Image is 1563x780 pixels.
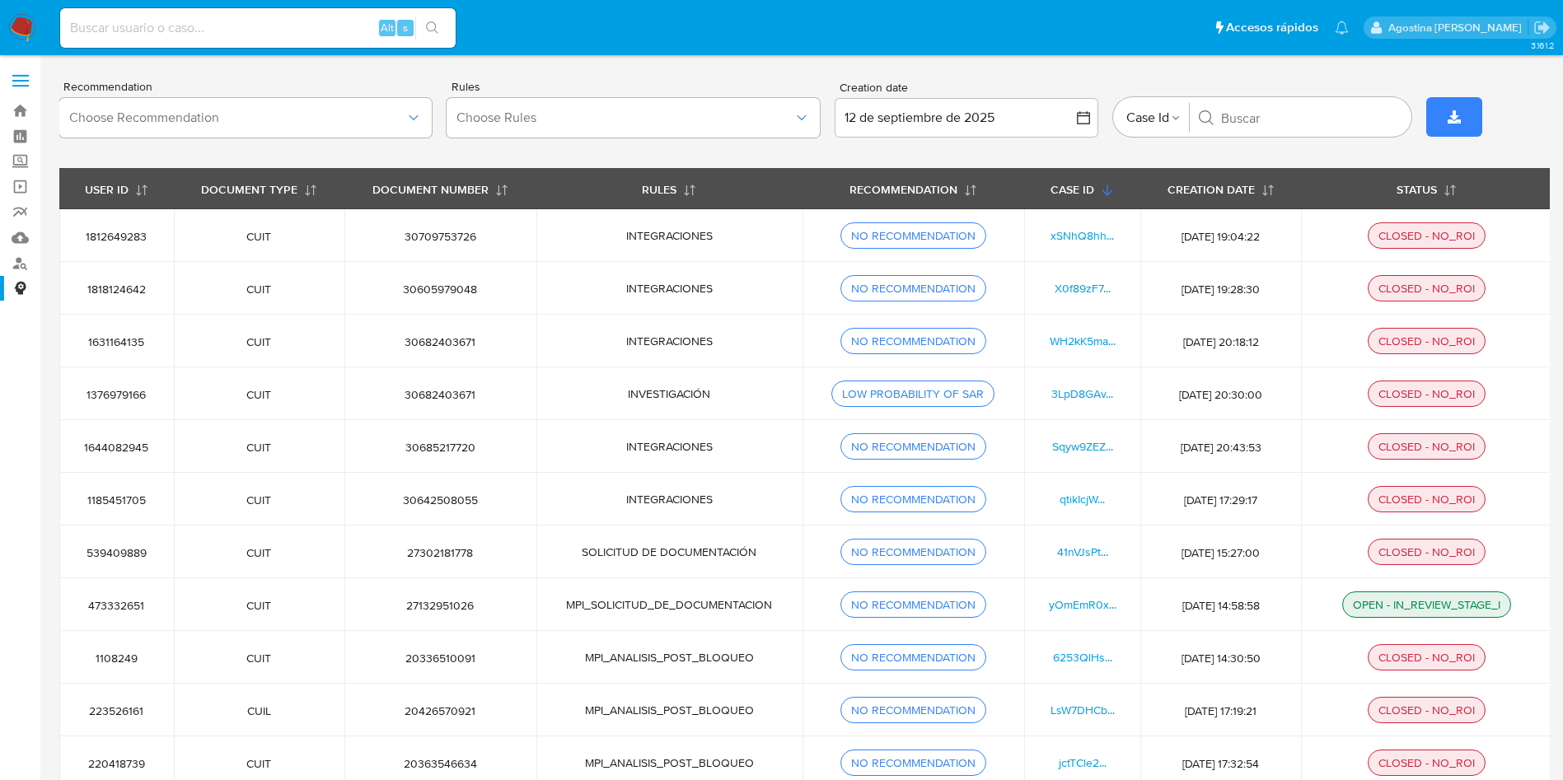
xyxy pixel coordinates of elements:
[79,756,154,771] span: 220418739
[585,754,754,771] span: MPI_ANALISIS_POST_BLOQUEO
[1051,227,1114,244] a: xSNhQ8hh...
[364,229,517,244] span: 30709753726
[1055,280,1111,297] a: X0f89zF7...
[194,282,325,297] span: CUIT
[456,110,793,126] span: Choose Rules
[79,440,154,455] span: 1644082945
[1533,19,1551,36] a: Salir
[69,110,405,126] span: Choose Recommendation
[585,702,754,718] span: MPI_ANALISIS_POST_BLOQUEO
[1372,492,1481,507] div: CLOSED - NO_ROI
[1050,333,1116,349] a: WH2kK5ma...
[364,545,517,560] span: 27302181778
[1372,755,1481,770] div: CLOSED - NO_ROI
[194,440,325,455] span: CUIT
[1160,387,1281,402] span: [DATE] 20:30:00
[845,544,982,559] div: NO RECOMMENDATION
[1160,598,1281,613] span: [DATE] 14:58:58
[835,81,1098,96] div: Creation date
[1372,439,1481,454] div: CLOSED - NO_ROI
[194,334,325,349] span: CUIT
[364,703,517,718] span: 20426570921
[1051,385,1113,402] a: 3LpD8GAv...
[1372,228,1481,243] div: CLOSED - NO_ROI
[845,755,982,770] div: NO RECOMMENDATION
[79,598,154,613] span: 473332651
[415,16,449,40] button: search-icon
[1160,545,1281,560] span: [DATE] 15:27:00
[845,439,982,454] div: NO RECOMMENDATION
[845,703,982,717] div: NO RECOMMENDATION
[194,598,325,613] span: CUIT
[1335,21,1349,35] a: Notificaciones
[79,282,154,297] span: 1818124642
[585,649,754,666] span: MPI_ANALISIS_POST_BLOQUEO
[364,387,517,402] span: 30682403671
[1160,756,1281,771] span: [DATE] 17:32:54
[845,281,982,296] div: NO RECOMMENDATION
[1160,493,1281,507] span: [DATE] 17:29:17
[1160,440,1281,455] span: [DATE] 20:43:53
[181,169,337,208] button: DOCUMENT TYPE
[1160,334,1281,349] span: [DATE] 20:18:12
[79,493,154,507] span: 1185451705
[194,545,325,560] span: CUIT
[364,756,517,771] span: 20363546634
[830,169,997,208] button: RECOMMENDATION
[1053,649,1112,666] a: 6253QlHs...
[353,169,528,208] button: DOCUMENT NUMBER
[1126,100,1169,136] span: Case Id
[194,756,325,771] span: CUIT
[194,229,325,244] span: CUIT
[1051,702,1115,718] a: LsW7DHCb...
[194,703,325,718] span: CUIL
[447,98,819,138] button: Choose Rules
[1160,229,1281,244] span: [DATE] 19:04:22
[1388,20,1528,35] p: agostina.faruolo@mercadolibre.com
[1372,386,1481,401] div: CLOSED - NO_ROI
[1160,703,1281,718] span: [DATE] 17:19:21
[1059,754,1107,771] a: jctTCle2...
[364,440,517,455] span: 30685217720
[364,493,517,507] span: 30642508055
[626,491,713,507] span: INTEGRACIONES
[403,20,408,35] span: s
[59,98,432,138] button: Choose Recommendation
[626,280,713,297] span: INTEGRACIONES
[845,597,982,612] div: NO RECOMMENDATION
[79,545,154,560] span: 539409889
[79,703,154,718] span: 223526161
[364,282,517,297] span: 30605979048
[1372,544,1481,559] div: CLOSED - NO_ROI
[628,385,710,402] span: INVESTIGACIÓN
[835,386,990,401] div: LOW PROBABILITY OF SAR
[60,17,456,39] input: Buscar usuario o caso...
[1372,703,1481,717] div: CLOSED - NO_ROI
[194,387,325,402] span: CUIT
[582,544,756,560] span: SOLICITUD DE DOCUMENTACIÓN
[626,227,713,244] span: INTEGRACIONES
[452,81,824,92] span: Rules
[1198,110,1214,126] button: Buscar
[63,81,436,92] span: Recommendation
[381,20,394,35] span: Alt
[79,651,154,666] span: 1108249
[1148,169,1294,208] button: CREATION DATE
[1346,597,1507,612] div: OPEN - IN_REVIEW_STAGE_I
[835,98,1098,138] button: 12 de septiembre de 2025
[845,492,982,507] div: NO RECOMMENDATION
[1372,650,1481,665] div: CLOSED - NO_ROI
[1160,282,1281,297] span: [DATE] 19:28:30
[1372,334,1481,348] div: CLOSED - NO_ROI
[79,387,154,402] span: 1376979166
[622,169,716,208] button: RULES
[1052,438,1113,455] a: Sqyw9ZEZ...
[364,598,517,613] span: 27132951026
[79,334,154,349] span: 1631164135
[626,333,713,349] span: INTEGRACIONES
[845,650,982,665] div: NO RECOMMENDATION
[79,229,154,244] span: 1812649283
[1057,544,1108,560] a: 41nVJsPt...
[1060,491,1105,507] a: qtikIcjW...
[626,438,713,455] span: INTEGRACIONES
